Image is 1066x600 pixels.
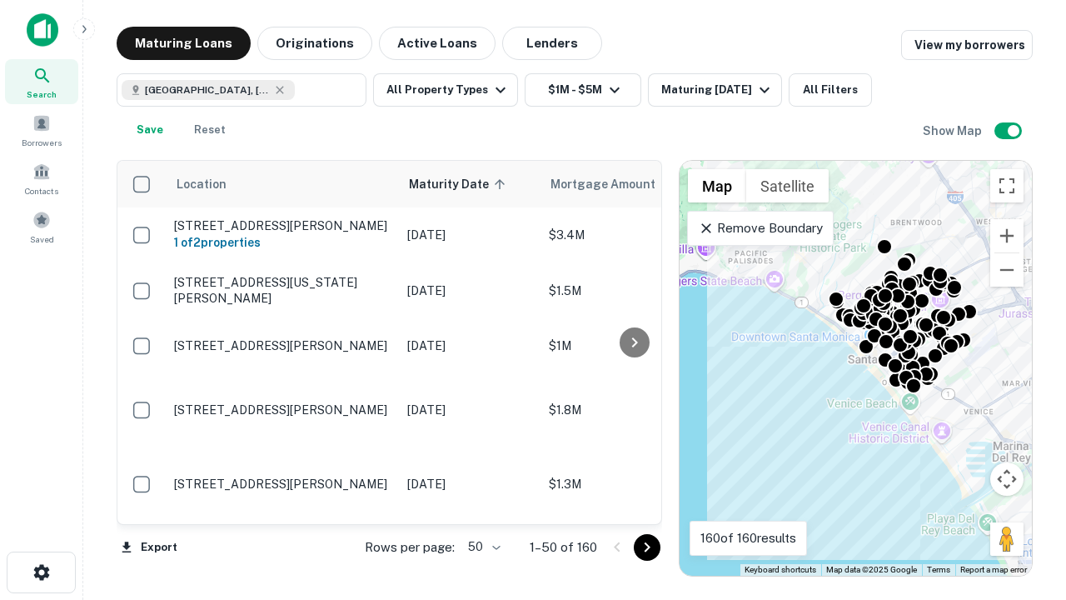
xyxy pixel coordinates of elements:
img: capitalize-icon.png [27,13,58,47]
p: [STREET_ADDRESS][PERSON_NAME] [174,338,391,353]
button: Go to next page [634,534,660,561]
th: Maturity Date [399,161,540,207]
p: $1.3M [549,475,715,493]
div: 50 [461,535,503,559]
span: Map data ©2025 Google [826,565,917,574]
p: $1.8M [549,401,715,419]
span: Maturity Date [409,174,511,194]
a: Open this area in Google Maps (opens a new window) [684,554,739,576]
button: Keyboard shortcuts [745,564,816,576]
p: [DATE] [407,282,532,300]
h6: Show Map [923,122,984,140]
button: Export [117,535,182,560]
th: Location [166,161,399,207]
p: [DATE] [407,226,532,244]
iframe: Chat Widget [983,467,1066,547]
a: Search [5,59,78,104]
div: 0 0 [680,161,1032,576]
button: Originations [257,27,372,60]
div: Maturing [DATE] [661,80,775,100]
a: Borrowers [5,107,78,152]
p: [STREET_ADDRESS][PERSON_NAME] [174,477,391,492]
p: [STREET_ADDRESS][PERSON_NAME] [174,218,391,233]
a: View my borrowers [901,30,1033,60]
a: Terms (opens in new tab) [927,565,950,574]
span: Saved [30,232,54,246]
button: Toggle fullscreen view [990,169,1024,202]
button: Maturing Loans [117,27,251,60]
button: Save your search to get updates of matches that match your search criteria. [123,113,177,147]
span: Contacts [25,184,58,197]
button: Reset [183,113,237,147]
button: Zoom out [990,253,1024,287]
img: Google [684,554,739,576]
p: Remove Boundary [698,218,822,238]
button: Active Loans [379,27,496,60]
a: Report a map error [960,565,1027,574]
a: Contacts [5,156,78,201]
button: Show satellite imagery [746,169,829,202]
p: 1–50 of 160 [530,537,597,557]
p: Rows per page: [365,537,455,557]
button: Map camera controls [990,462,1024,496]
button: $1M - $5M [525,73,641,107]
a: Saved [5,204,78,249]
button: Lenders [502,27,602,60]
span: [GEOGRAPHIC_DATA], [GEOGRAPHIC_DATA], [GEOGRAPHIC_DATA] [145,82,270,97]
span: Search [27,87,57,101]
span: Location [176,174,227,194]
p: [DATE] [407,337,532,355]
p: $1.5M [549,282,715,300]
th: Mortgage Amount [540,161,724,207]
p: [STREET_ADDRESS][PERSON_NAME] [174,402,391,417]
p: $3.4M [549,226,715,244]
h6: 1 of 2 properties [174,233,391,252]
button: Show street map [688,169,746,202]
p: [DATE] [407,475,532,493]
button: All Property Types [373,73,518,107]
p: 160 of 160 results [700,528,796,548]
span: Mortgage Amount [550,174,677,194]
span: Borrowers [22,136,62,149]
button: Zoom in [990,219,1024,252]
p: $1M [549,337,715,355]
button: All Filters [789,73,872,107]
button: Maturing [DATE] [648,73,782,107]
p: [STREET_ADDRESS][US_STATE][PERSON_NAME] [174,275,391,305]
p: [DATE] [407,401,532,419]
